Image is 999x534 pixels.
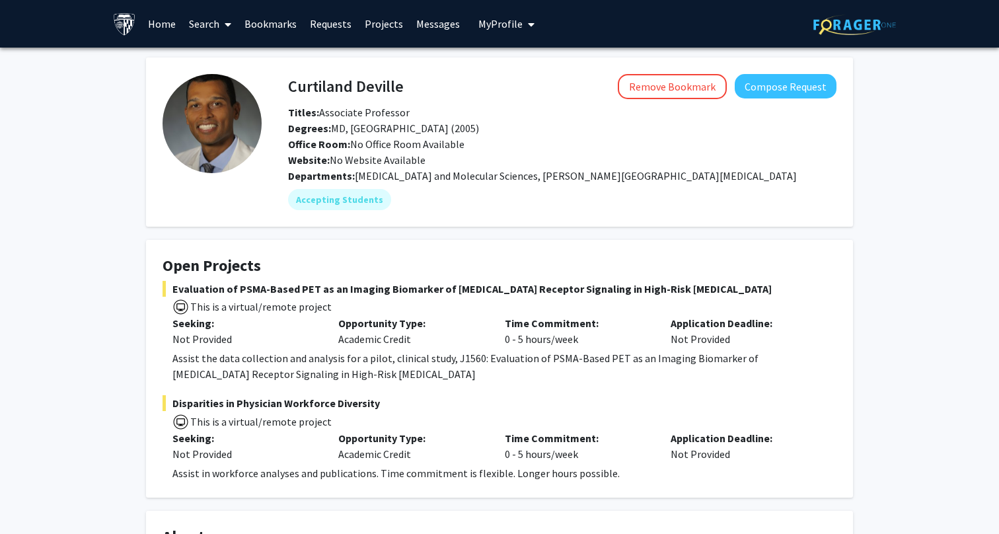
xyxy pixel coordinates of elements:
p: Time Commitment: [505,430,651,446]
b: Titles: [288,106,319,119]
p: Application Deadline: [671,315,817,331]
a: Search [182,1,238,47]
div: Not Provided [172,446,318,462]
h4: Curtiland Deville [288,74,404,98]
p: Seeking: [172,430,318,446]
div: Not Provided [661,430,827,462]
img: Johns Hopkins University Logo [113,13,136,36]
span: No Website Available [288,153,425,167]
iframe: Chat [10,475,56,524]
span: This is a virtual/remote project [189,415,332,428]
b: Departments: [288,169,355,182]
p: Opportunity Type: [338,315,484,331]
button: Remove Bookmark [618,74,727,99]
div: Academic Credit [328,430,494,462]
b: Website: [288,153,330,167]
div: 0 - 5 hours/week [495,315,661,347]
div: Not Provided [172,331,318,347]
span: Disparities in Physician Workforce Diversity [163,395,836,411]
a: Projects [358,1,410,47]
p: Opportunity Type: [338,430,484,446]
a: Home [141,1,182,47]
b: Office Room: [288,137,350,151]
p: Application Deadline: [671,430,817,446]
a: Bookmarks [238,1,303,47]
div: Academic Credit [328,315,494,347]
img: Profile Picture [163,74,262,173]
p: Seeking: [172,315,318,331]
a: Messages [410,1,466,47]
img: ForagerOne Logo [813,15,896,35]
a: Requests [303,1,358,47]
span: My Profile [478,17,523,30]
mat-chip: Accepting Students [288,189,391,210]
button: Compose Request to Curtiland Deville [735,74,836,98]
span: MD, [GEOGRAPHIC_DATA] (2005) [288,122,479,135]
span: [MEDICAL_DATA] and Molecular Sciences, [PERSON_NAME][GEOGRAPHIC_DATA][MEDICAL_DATA] [355,169,797,182]
p: Time Commitment: [505,315,651,331]
span: Evaluation of PSMA-Based PET as an Imaging Biomarker of [MEDICAL_DATA] Receptor Signaling in High... [163,281,836,297]
span: No Office Room Available [288,137,464,151]
span: This is a virtual/remote project [189,300,332,313]
div: Assist in workforce analyses and publications. Time commitment is flexible. Longer hours possible. [172,465,836,481]
div: Not Provided [661,315,827,347]
div: Assist the data collection and analysis for a pilot, clinical study, J1560: Evaluation of PSMA-Ba... [172,350,836,382]
b: Degrees: [288,122,331,135]
span: Associate Professor [288,106,410,119]
div: 0 - 5 hours/week [495,430,661,462]
h4: Open Projects [163,256,836,276]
